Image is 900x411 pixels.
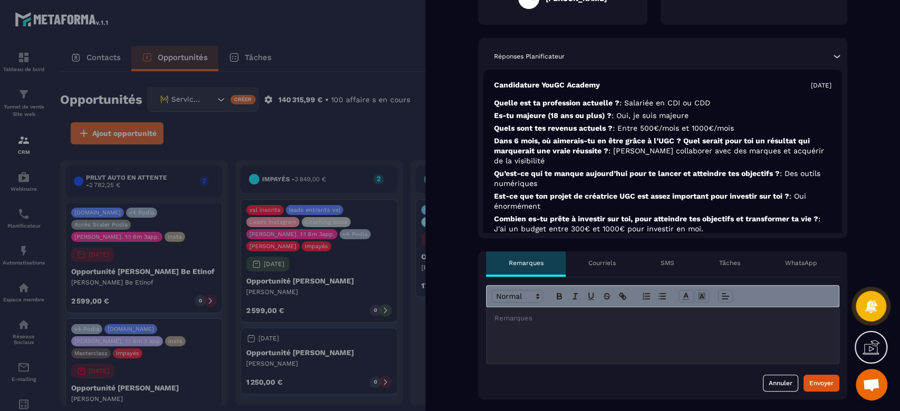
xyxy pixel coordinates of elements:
span: : [PERSON_NAME] collaborer avec des marques et acquérir de la visibilité [494,146,824,165]
button: Envoyer [804,375,839,392]
span: : Salariée en CDI ou CDD [620,99,710,107]
p: Remarques [509,259,544,267]
p: Quelle est ta profession actuelle ? [494,98,831,108]
p: Est-ce que ton projet de créatrice UGC est assez important pour investir sur toi ? [494,191,831,211]
button: Annuler [763,375,798,392]
p: [DATE] [811,81,831,90]
p: Quels sont tes revenus actuels ? [494,123,831,133]
p: Dans 6 mois, où aimerais-tu en être grâce à l’UGC ? Quel serait pour toi un résultat qui marquera... [494,136,831,166]
p: Es-tu majeure (18 ans ou plus) ? [494,111,831,121]
div: Envoyer [809,378,834,388]
span: : Oui, je suis majeure [612,111,689,120]
span: : Entre 500€/mois et 1000€/mois [613,124,734,132]
p: Qu’est-ce qui te manque aujourd’hui pour te lancer et atteindre tes objectifs ? [494,169,831,189]
p: Combien es-tu prête à investir sur toi, pour atteindre tes objectifs et transformer ta vie ? [494,214,831,234]
p: Tâches [719,259,740,267]
p: SMS [661,259,674,267]
p: WhatsApp [785,259,817,267]
div: Ouvrir le chat [856,369,887,400]
p: Candidature YouGC Academy [494,80,600,90]
p: Courriels [588,259,616,267]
